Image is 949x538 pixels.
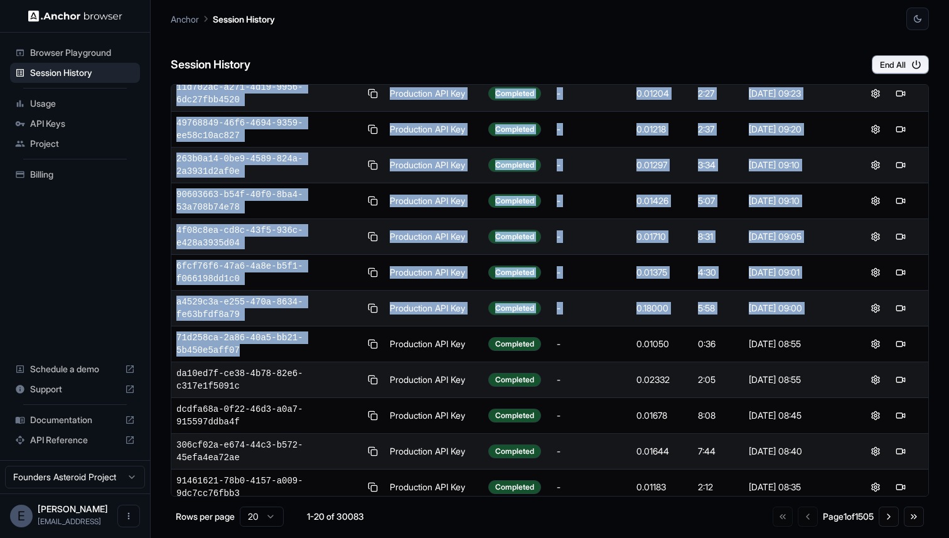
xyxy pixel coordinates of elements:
[488,266,541,279] div: Completed
[30,414,120,426] span: Documentation
[488,230,541,244] div: Completed
[557,338,626,350] div: -
[385,76,483,112] td: Production API Key
[557,266,626,279] div: -
[488,337,541,351] div: Completed
[176,475,360,500] span: 91461621-78b0-4157-a009-9dc7cc76fbb3
[176,331,360,357] span: 71d258ca-2a86-40a5-bb21-5b450e5aff07
[749,481,842,493] div: [DATE] 08:35
[488,480,541,494] div: Completed
[557,159,626,171] div: -
[557,374,626,386] div: -
[698,481,739,493] div: 2:12
[749,338,842,350] div: [DATE] 08:55
[749,266,842,279] div: [DATE] 09:01
[10,114,140,134] div: API Keys
[10,379,140,399] div: Support
[304,510,367,523] div: 1-20 of 30083
[698,266,739,279] div: 4:30
[10,359,140,379] div: Schedule a demo
[557,445,626,458] div: -
[176,296,360,321] span: a4529c3a-e255-470a-8634-fe63bfdf8a79
[488,373,541,387] div: Completed
[30,434,120,446] span: API Reference
[30,168,135,181] span: Billing
[636,266,689,279] div: 0.01375
[636,374,689,386] div: 0.02332
[30,46,135,59] span: Browser Playground
[10,505,33,527] div: E
[10,94,140,114] div: Usage
[176,260,360,285] span: 6fcf76f6-47a6-4a8e-b5f1-f066198dd1c0
[38,517,101,526] span: ed@asteroid.ai
[30,67,135,79] span: Session History
[176,117,360,142] span: 49768849-46f6-4694-9359-ee58c10ac827
[385,255,483,291] td: Production API Key
[213,13,275,26] p: Session History
[636,230,689,243] div: 0.01710
[698,123,739,136] div: 2:37
[385,326,483,362] td: Production API Key
[636,445,689,458] div: 0.01644
[176,403,360,428] span: dcdfa68a-0f22-46d3-a0a7-915597ddba4f
[698,230,739,243] div: 8:31
[176,188,360,213] span: 90603663-b54f-40f0-8ba4-53a708b74e78
[10,430,140,450] div: API Reference
[385,362,483,398] td: Production API Key
[488,122,541,136] div: Completed
[385,183,483,219] td: Production API Key
[636,302,689,315] div: 0.18000
[488,87,541,100] div: Completed
[749,302,842,315] div: [DATE] 09:00
[488,194,541,208] div: Completed
[749,230,842,243] div: [DATE] 09:05
[176,81,360,106] span: 11d702ac-a271-4d19-9956-6dc27fbb4520
[698,302,739,315] div: 5:58
[698,338,739,350] div: 0:36
[698,409,739,422] div: 8:08
[636,123,689,136] div: 0.01218
[38,503,108,514] span: Edward Upton
[176,510,235,523] p: Rows per page
[557,230,626,243] div: -
[385,398,483,434] td: Production API Key
[117,505,140,527] button: Open menu
[10,43,140,63] div: Browser Playground
[30,363,120,375] span: Schedule a demo
[488,301,541,315] div: Completed
[10,63,140,83] div: Session History
[10,134,140,154] div: Project
[698,159,739,171] div: 3:34
[28,10,122,22] img: Anchor Logo
[749,159,842,171] div: [DATE] 09:10
[698,87,739,100] div: 2:27
[749,374,842,386] div: [DATE] 08:55
[171,56,250,74] h6: Session History
[749,409,842,422] div: [DATE] 08:45
[30,137,135,150] span: Project
[488,444,541,458] div: Completed
[385,291,483,326] td: Production API Key
[557,195,626,207] div: -
[30,383,120,395] span: Support
[385,112,483,148] td: Production API Key
[636,87,689,100] div: 0.01204
[10,410,140,430] div: Documentation
[171,12,275,26] nav: breadcrumb
[636,195,689,207] div: 0.01426
[749,195,842,207] div: [DATE] 09:10
[176,439,360,464] span: 306cf02a-e674-44c3-b572-45efa4ea72ae
[636,481,689,493] div: 0.01183
[385,148,483,183] td: Production API Key
[557,481,626,493] div: -
[488,158,541,172] div: Completed
[176,224,360,249] span: 4f08c8ea-cd8c-43f5-936c-e428a3935d04
[636,338,689,350] div: 0.01050
[385,434,483,470] td: Production API Key
[557,409,626,422] div: -
[176,367,360,392] span: da10ed7f-ce38-4b78-82e6-c317e1f5091c
[749,87,842,100] div: [DATE] 09:23
[488,409,541,422] div: Completed
[385,470,483,505] td: Production API Key
[557,87,626,100] div: -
